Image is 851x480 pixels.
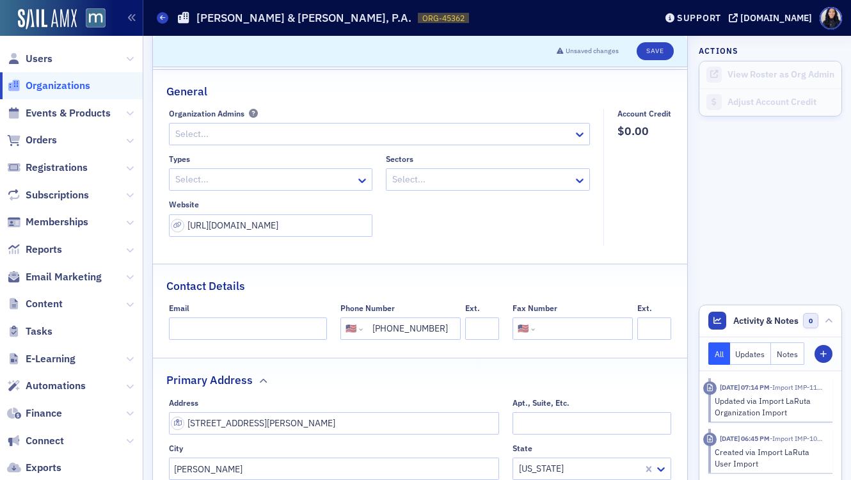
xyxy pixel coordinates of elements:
[699,45,738,56] h4: Actions
[166,372,253,388] h2: Primary Address
[771,342,804,365] button: Notes
[7,215,88,229] a: Memberships
[7,434,64,448] a: Connect
[708,342,730,365] button: All
[518,322,529,335] div: 🇺🇸
[677,12,721,24] div: Support
[340,303,395,313] div: Phone Number
[730,342,772,365] button: Updates
[7,79,90,93] a: Organizations
[7,352,76,366] a: E-Learning
[7,406,62,420] a: Finance
[386,154,413,164] div: Sectors
[26,324,52,339] span: Tasks
[513,398,569,408] div: Apt., Suite, Etc.
[770,434,825,443] span: Import IMP-1071
[77,8,106,30] a: View Homepage
[720,434,770,443] time: 3/31/2023 06:45 PM
[7,106,111,120] a: Events & Products
[465,303,480,313] div: Ext.
[166,83,207,100] h2: General
[169,154,190,164] div: Types
[169,109,244,118] div: Organization Admins
[169,200,199,209] div: Website
[26,161,88,175] span: Registrations
[770,383,825,392] span: Import IMP-1199
[169,303,189,313] div: Email
[513,303,557,313] div: Fax Number
[7,297,63,311] a: Content
[720,383,770,392] time: 3/31/2023 07:14 PM
[7,270,102,284] a: Email Marketing
[7,324,52,339] a: Tasks
[7,133,57,147] a: Orders
[26,243,62,257] span: Reports
[733,314,799,328] span: Activity & Notes
[703,381,717,395] div: Imported Activity
[617,109,671,118] div: Account Credit
[26,434,64,448] span: Connect
[26,461,61,475] span: Exports
[166,278,245,294] h2: Contact Details
[196,10,411,26] h1: [PERSON_NAME] & [PERSON_NAME], P.A.
[169,398,198,408] div: Address
[169,444,183,453] div: City
[26,133,57,147] span: Orders
[26,79,90,93] span: Organizations
[728,97,835,108] div: Adjust Account Credit
[346,322,356,335] div: 🇺🇸
[513,444,532,453] div: State
[18,9,77,29] img: SailAMX
[617,123,671,140] span: $0.00
[7,161,88,175] a: Registrations
[7,243,62,257] a: Reports
[729,13,816,22] button: [DOMAIN_NAME]
[715,395,824,419] div: Updated via Import LaRuta Organization Import
[7,188,89,202] a: Subscriptions
[422,13,465,24] span: ORG-45362
[26,297,63,311] span: Content
[26,106,111,120] span: Events & Products
[7,52,52,66] a: Users
[820,7,842,29] span: Profile
[637,303,652,313] div: Ext.
[26,379,86,393] span: Automations
[7,379,86,393] a: Automations
[740,12,812,24] div: [DOMAIN_NAME]
[26,270,102,284] span: Email Marketing
[715,446,824,470] div: Created via Import LaRuta User Import
[26,215,88,229] span: Memberships
[803,313,819,329] span: 0
[566,46,619,56] span: Unsaved changes
[699,88,841,116] a: Adjust Account Credit
[637,42,673,60] button: Save
[703,433,717,446] div: Imported Activity
[7,461,61,475] a: Exports
[86,8,106,28] img: SailAMX
[26,188,89,202] span: Subscriptions
[26,52,52,66] span: Users
[26,406,62,420] span: Finance
[26,352,76,366] span: E-Learning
